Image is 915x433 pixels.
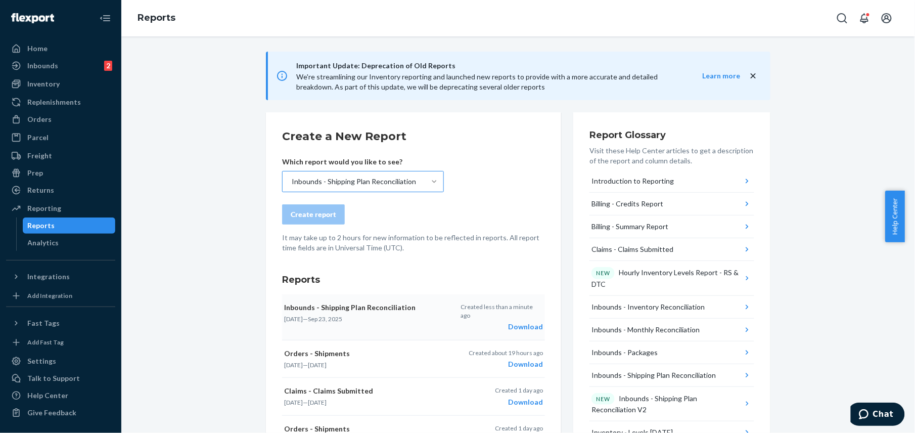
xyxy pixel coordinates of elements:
[284,399,303,406] time: [DATE]
[28,221,55,231] div: Reports
[292,177,416,187] div: Inbounds - Shipping Plan Reconciliation
[284,349,455,359] p: Orders - Shipments
[282,204,345,225] button: Create report
[591,325,700,335] div: Inbounds - Monthly Reconciliation
[11,13,54,23] img: Flexport logo
[282,233,545,253] p: It may take up to 2 hours for new information to be reflected in reports. All report time fields ...
[589,319,754,341] button: Inbounds - Monthly Reconciliation
[282,157,444,167] p: Which report would you like to see?
[27,133,49,143] div: Parcel
[6,129,115,146] a: Parcel
[885,191,905,242] button: Help Center
[591,302,705,312] div: Inbounds - Inventory Reconciliation
[28,238,59,248] div: Analytics
[27,356,56,366] div: Settings
[23,235,116,251] a: Analytics
[308,315,342,323] time: Sep 23, 2025
[291,209,336,220] div: Create report
[282,340,545,378] button: Orders - Shipments[DATE]—[DATE]Created about 19 hours agoDownload
[282,378,545,415] button: Claims - Claims Submitted[DATE]—[DATE]Created 1 day agoDownload
[6,405,115,421] button: Give Feedback
[495,386,543,395] p: Created 1 day ago
[591,222,668,232] div: Billing - Summary Report
[138,12,175,23] a: Reports
[589,238,754,261] button: Claims - Claims Submitted
[27,61,58,71] div: Inbounds
[6,111,115,127] a: Orders
[591,176,674,186] div: Introduction to Reporting
[854,8,875,28] button: Open notifications
[27,79,60,89] div: Inventory
[877,8,897,28] button: Open account menu
[6,94,115,110] a: Replenishments
[851,403,905,428] iframe: Abre un widget desde donde se puede chatear con uno de los agentes
[591,370,716,380] div: Inbounds - Shipping Plan Reconciliation
[495,397,543,407] div: Download
[6,353,115,369] a: Settings
[596,269,610,277] p: NEW
[284,315,454,323] p: —
[591,244,673,254] div: Claims - Claims Submitted
[589,387,754,422] button: NEWInbounds - Shipping Plan Reconciliation V2
[6,370,115,386] button: Talk to Support
[596,395,610,403] p: NEW
[682,71,740,81] button: Learn more
[6,148,115,164] a: Freight
[461,302,543,320] p: Created less than a minute ago
[27,97,81,107] div: Replenishments
[27,168,43,178] div: Prep
[469,359,543,369] div: Download
[27,272,70,282] div: Integrations
[589,146,754,166] p: Visit these Help Center articles to get a description of the report and column details.
[6,200,115,216] a: Reporting
[23,218,116,234] a: Reports
[589,296,754,319] button: Inbounds - Inventory Reconciliation
[591,267,743,289] div: Hourly Inventory Levels Report - RS & DTC
[589,128,754,142] h3: Report Glossary
[461,322,543,332] div: Download
[95,8,115,28] button: Close Navigation
[27,291,72,300] div: Add Integration
[308,361,327,369] time: [DATE]
[284,361,303,369] time: [DATE]
[6,315,115,331] button: Fast Tags
[589,341,754,364] button: Inbounds - Packages
[591,199,663,209] div: Billing - Credits Report
[6,40,115,57] a: Home
[27,408,76,418] div: Give Feedback
[589,364,754,387] button: Inbounds - Shipping Plan Reconciliation
[282,128,545,145] h2: Create a New Report
[284,361,455,369] p: —
[27,391,68,401] div: Help Center
[282,273,545,286] h3: Reports
[6,289,115,302] a: Add Integration
[27,373,80,383] div: Talk to Support
[296,72,658,91] span: We're streamlining our Inventory reporting and launched new reports to provide with a more accura...
[104,61,112,71] div: 2
[6,165,115,181] a: Prep
[296,60,682,72] span: Important Update: Deprecation of Old Reports
[27,185,54,195] div: Returns
[308,399,327,406] time: [DATE]
[6,182,115,198] a: Returns
[6,58,115,74] a: Inbounds2
[6,335,115,349] a: Add Fast Tag
[748,71,758,81] button: close
[589,193,754,215] button: Billing - Credits Report
[589,261,754,296] button: NEWHourly Inventory Levels Report - RS & DTC
[129,4,184,33] ol: breadcrumbs
[27,114,52,124] div: Orders
[27,318,60,328] div: Fast Tags
[591,348,658,358] div: Inbounds - Packages
[27,151,52,161] div: Freight
[589,170,754,193] button: Introduction to Reporting
[284,398,455,407] p: —
[27,203,61,213] div: Reporting
[6,387,115,404] a: Help Center
[282,294,545,340] button: Inbounds - Shipping Plan Reconciliation[DATE]—Sep 23, 2025Created less than a minute agoDownload
[832,8,852,28] button: Open Search Box
[469,349,543,357] p: Created about 19 hours ago
[27,44,48,54] div: Home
